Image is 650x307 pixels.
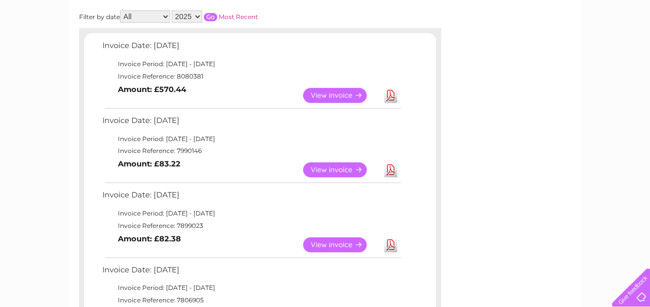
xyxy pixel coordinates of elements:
[118,85,186,94] b: Amount: £570.44
[100,282,402,294] td: Invoice Period: [DATE] - [DATE]
[303,237,379,252] a: View
[100,39,402,58] td: Invoice Date: [DATE]
[100,188,402,207] td: Invoice Date: [DATE]
[100,220,402,232] td: Invoice Reference: 7899023
[581,44,607,52] a: Contact
[118,234,181,243] b: Amount: £82.38
[81,6,570,50] div: Clear Business is a trading name of Verastar Limited (registered in [GEOGRAPHIC_DATA] No. 3667643...
[560,44,575,52] a: Blog
[23,27,75,58] img: logo.png
[303,88,379,103] a: View
[100,207,402,220] td: Invoice Period: [DATE] - [DATE]
[79,10,351,23] div: Filter by date
[100,70,402,83] td: Invoice Reference: 8080381
[455,5,526,18] a: 0333 014 3131
[118,159,180,168] b: Amount: £83.22
[523,44,554,52] a: Telecoms
[219,13,258,21] a: Most Recent
[100,145,402,157] td: Invoice Reference: 7990146
[616,44,640,52] a: Log out
[100,114,402,133] td: Invoice Date: [DATE]
[384,237,397,252] a: Download
[384,88,397,103] a: Download
[303,162,379,177] a: View
[468,44,488,52] a: Water
[100,294,402,306] td: Invoice Reference: 7806905
[494,44,517,52] a: Energy
[100,133,402,145] td: Invoice Period: [DATE] - [DATE]
[100,58,402,70] td: Invoice Period: [DATE] - [DATE]
[100,263,402,282] td: Invoice Date: [DATE]
[384,162,397,177] a: Download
